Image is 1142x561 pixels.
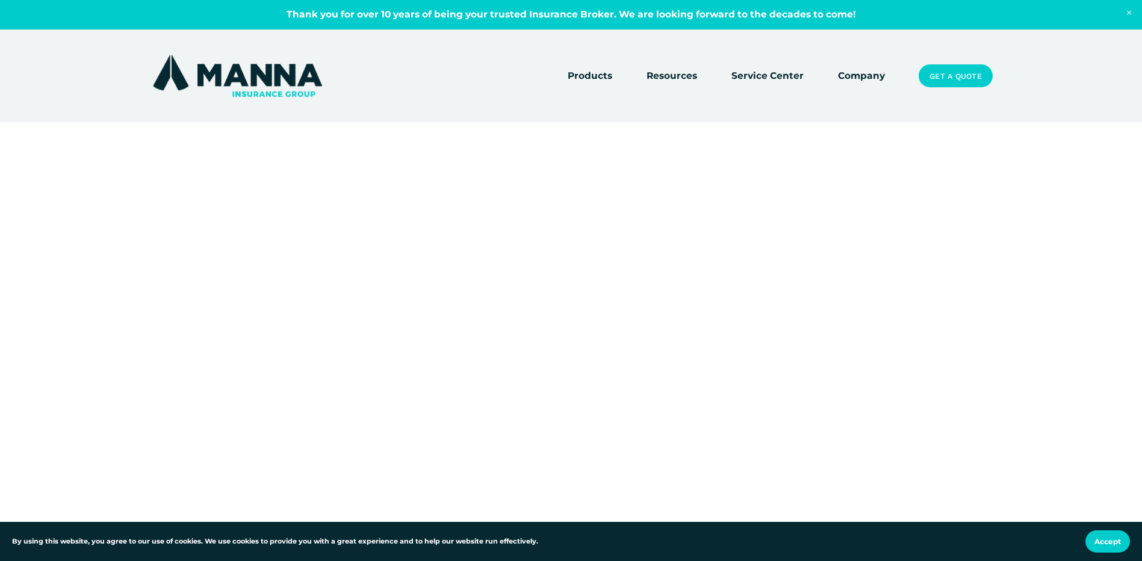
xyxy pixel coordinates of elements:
[1085,530,1130,553] button: Accept
[731,67,804,84] a: Service Center
[150,52,325,99] img: Manna Insurance Group
[647,67,697,84] a: folder dropdown
[838,67,885,84] a: Company
[919,64,992,87] a: Get a Quote
[12,536,538,547] p: By using this website, you agree to our use of cookies. We use cookies to provide you with a grea...
[647,69,697,84] span: Resources
[568,69,612,84] span: Products
[568,67,612,84] a: folder dropdown
[1094,537,1121,546] span: Accept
